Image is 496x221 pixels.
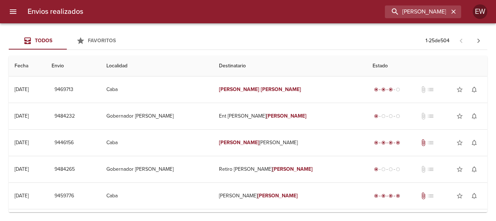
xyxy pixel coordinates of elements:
button: Agregar a favoritos [452,109,467,123]
em: [PERSON_NAME] [266,113,306,119]
button: Activar notificaciones [467,162,481,177]
button: 9484265 [52,163,78,176]
button: Agregar a favoritos [452,135,467,150]
th: Destinatario [213,56,367,76]
span: Pagina siguiente [470,32,487,50]
div: Tabs Envios [9,32,125,50]
span: radio_button_checked [381,194,386,198]
div: [DATE] [15,86,29,92]
span: radio_button_unchecked [396,114,400,118]
div: Entregado [373,139,402,146]
button: 9459776 [52,189,77,203]
span: Tiene documentos adjuntos [420,139,427,146]
span: 9484232 [54,112,75,121]
span: No tiene pedido asociado [427,86,434,93]
span: star_border [456,139,463,146]
td: Caba [101,183,213,209]
span: radio_button_unchecked [396,167,400,171]
td: Ent [PERSON_NAME] [213,103,367,129]
span: star_border [456,192,463,200]
button: 9446156 [52,136,77,150]
span: radio_button_checked [389,141,393,145]
span: 9459776 [54,192,74,201]
span: radio_button_unchecked [389,167,393,171]
button: 9484232 [52,110,78,123]
div: Entregado [373,192,402,200]
div: [DATE] [15,193,29,199]
span: 9484265 [54,165,75,174]
span: radio_button_unchecked [381,114,386,118]
div: Generado [373,113,402,120]
span: No tiene documentos adjuntos [420,166,427,173]
div: [DATE] [15,113,29,119]
span: No tiene pedido asociado [427,166,434,173]
span: Tiene documentos adjuntos [420,192,427,200]
em: [PERSON_NAME] [257,193,298,199]
button: 9469713 [52,83,76,96]
span: notifications_none [471,166,478,173]
span: radio_button_checked [389,194,393,198]
button: Activar notificaciones [467,82,481,97]
input: buscar [385,5,449,18]
span: No tiene pedido asociado [427,192,434,200]
em: [PERSON_NAME] [219,86,259,92]
span: notifications_none [471,86,478,93]
button: menu [4,3,22,20]
div: Generado [373,166,402,173]
span: radio_button_checked [374,114,378,118]
span: radio_button_checked [374,167,378,171]
span: No tiene pedido asociado [427,113,434,120]
span: radio_button_checked [389,87,393,92]
td: Gobernador [PERSON_NAME] [101,103,213,129]
td: Gobernador [PERSON_NAME] [101,156,213,182]
span: radio_button_checked [374,194,378,198]
span: star_border [456,166,463,173]
span: Pagina anterior [452,37,470,44]
span: notifications_none [471,139,478,146]
td: [PERSON_NAME] [213,130,367,156]
span: notifications_none [471,113,478,120]
em: [PERSON_NAME] [272,166,313,172]
span: 9469713 [54,85,73,94]
span: notifications_none [471,192,478,200]
th: Localidad [101,56,213,76]
button: Activar notificaciones [467,135,481,150]
em: [PERSON_NAME] [261,86,301,92]
div: En viaje [373,86,402,93]
span: radio_button_checked [396,194,400,198]
div: [DATE] [15,139,29,146]
span: No tiene pedido asociado [427,139,434,146]
span: radio_button_checked [396,141,400,145]
div: EW [473,4,487,19]
button: Agregar a favoritos [452,82,467,97]
button: Activar notificaciones [467,109,481,123]
th: Envio [46,56,101,76]
span: No tiene documentos adjuntos [420,86,427,93]
td: Retiro [PERSON_NAME] [213,156,367,182]
em: [PERSON_NAME] [219,139,259,146]
button: Agregar a favoritos [452,189,467,203]
span: Todos [35,38,52,44]
span: star_border [456,86,463,93]
th: Fecha [9,56,46,76]
span: radio_button_checked [381,87,386,92]
span: Favoritos [88,38,116,44]
span: star_border [456,113,463,120]
button: Agregar a favoritos [452,162,467,177]
span: radio_button_unchecked [389,114,393,118]
h6: Envios realizados [28,6,83,17]
span: radio_button_checked [374,87,378,92]
span: radio_button_checked [381,141,386,145]
span: 9446156 [54,138,74,147]
td: Caba [101,130,213,156]
div: Abrir información de usuario [473,4,487,19]
span: radio_button_unchecked [381,167,386,171]
td: Caba [101,76,213,103]
span: No tiene documentos adjuntos [420,113,427,120]
span: radio_button_unchecked [396,87,400,92]
th: Estado [367,56,487,76]
span: radio_button_checked [374,141,378,145]
td: [PERSON_NAME] [213,183,367,209]
p: 1 - 25 de 504 [426,37,450,44]
button: Activar notificaciones [467,189,481,203]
